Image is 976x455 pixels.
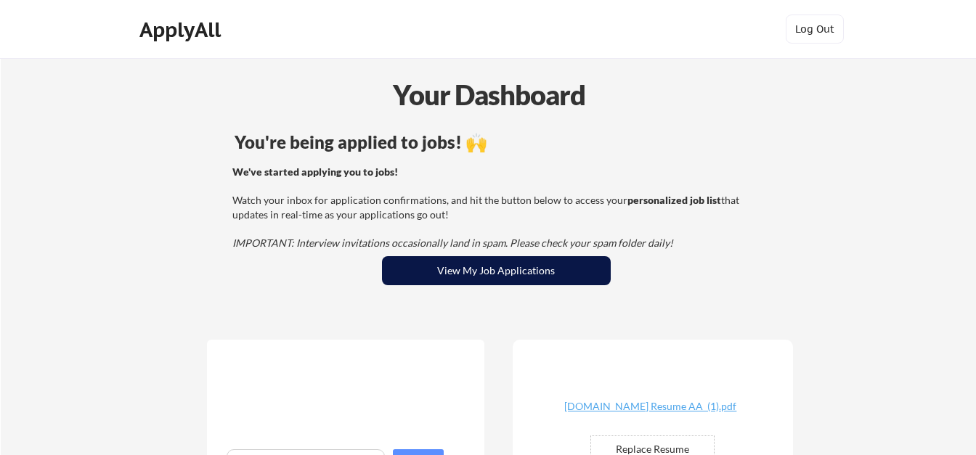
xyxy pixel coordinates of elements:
div: You're being applied to jobs! 🙌 [235,134,758,151]
strong: We've started applying you to jobs! [232,165,398,178]
div: ApplyAll [139,17,225,42]
em: IMPORTANT: Interview invitations occasionally land in spam. Please check your spam folder daily! [232,237,673,249]
div: Watch your inbox for application confirmations, and hit the button below to access your that upda... [232,165,756,250]
button: View My Job Applications [382,256,611,285]
a: [DOMAIN_NAME] Resume AA (1).pdf [564,401,737,424]
div: Your Dashboard [1,74,976,115]
div: [DOMAIN_NAME] Resume AA (1).pdf [564,401,737,411]
button: Log Out [786,15,844,44]
strong: personalized job list [627,194,721,206]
